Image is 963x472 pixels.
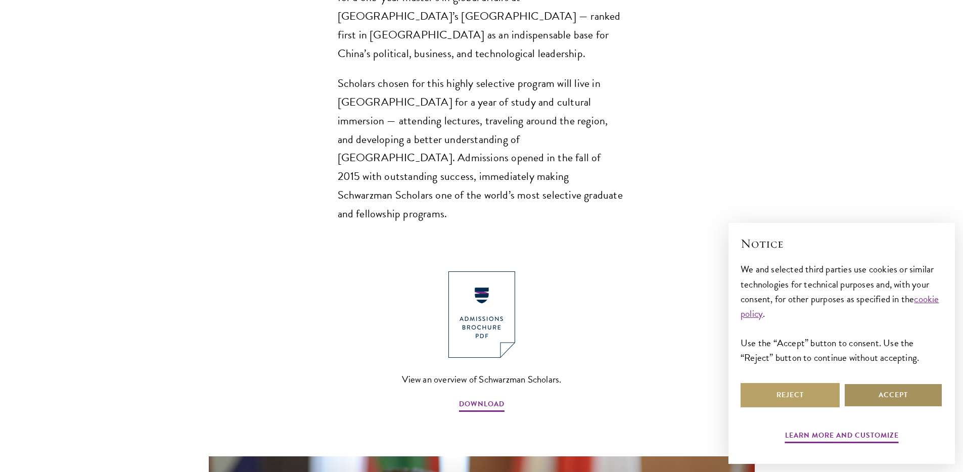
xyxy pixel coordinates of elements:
[785,429,899,445] button: Learn more and customize
[741,383,840,407] button: Reject
[338,74,626,224] p: Scholars chosen for this highly selective program will live in [GEOGRAPHIC_DATA] for a year of st...
[741,262,943,364] div: We and selected third parties use cookies or similar technologies for technical purposes and, wit...
[741,235,943,252] h2: Notice
[741,292,939,321] a: cookie policy
[402,371,562,388] span: View an overview of Schwarzman Scholars.
[402,271,562,413] a: View an overview of Schwarzman Scholars. DOWNLOAD
[459,398,505,413] span: DOWNLOAD
[844,383,943,407] button: Accept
